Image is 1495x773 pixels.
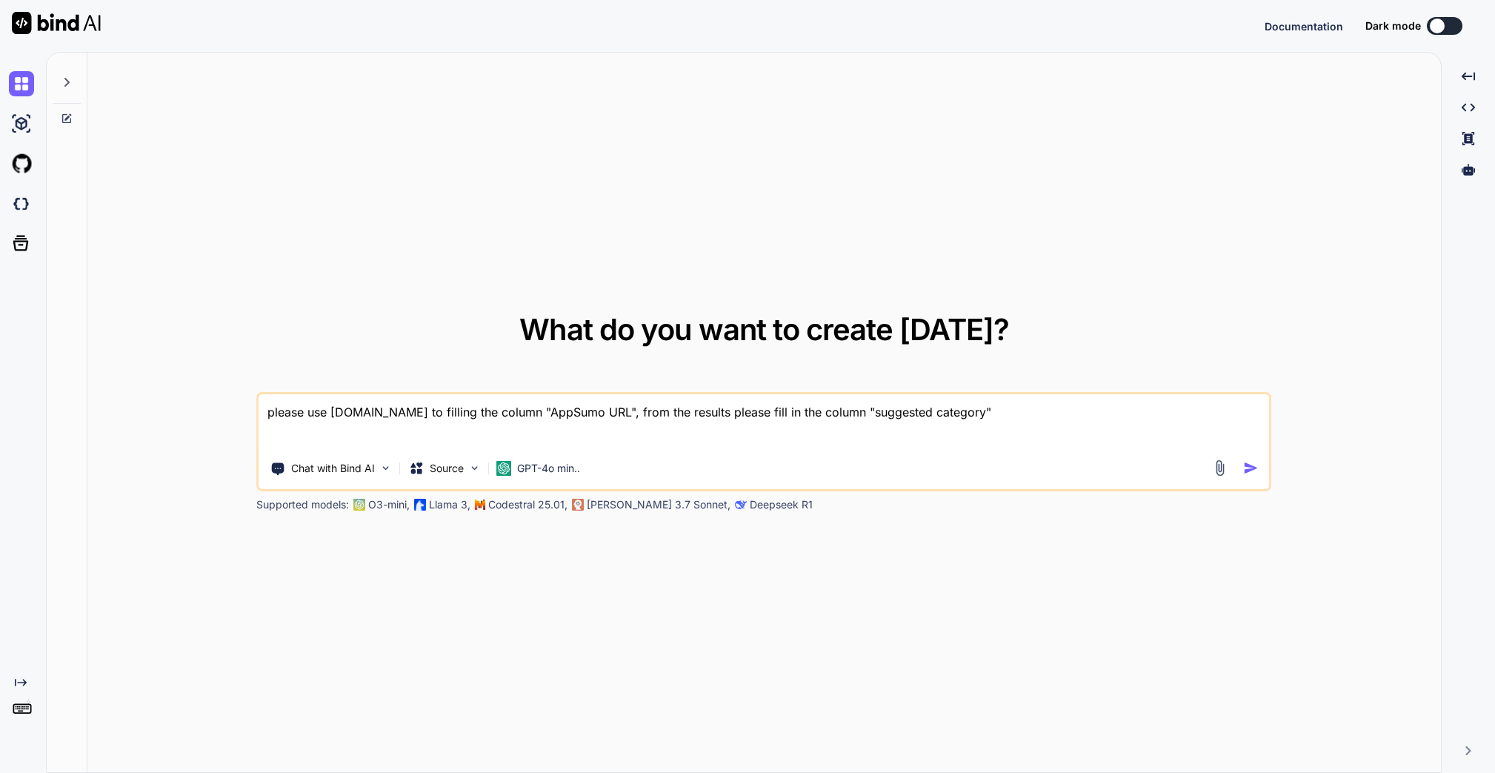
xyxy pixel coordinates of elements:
[379,462,392,474] img: Pick Tools
[468,462,481,474] img: Pick Models
[9,151,34,176] img: githubLight
[353,499,365,511] img: GPT-4
[496,461,511,476] img: GPT-4o mini
[488,497,567,512] p: Codestral 25.01,
[475,500,485,510] img: Mistral-AI
[368,497,410,512] p: O3-mini,
[430,461,464,476] p: Source
[519,311,1009,348] span: What do you want to create [DATE]?
[587,497,730,512] p: [PERSON_NAME] 3.7 Sonnet,
[291,461,375,476] p: Chat with Bind AI
[9,111,34,136] img: ai-studio
[1365,19,1421,33] span: Dark mode
[1243,460,1259,476] img: icon
[414,499,426,511] img: Llama2
[750,497,813,512] p: Deepseek R1
[12,12,101,34] img: Bind AI
[259,394,1269,449] textarea: please use [DOMAIN_NAME] to filling the column "AppSumo URL", from the results please fill in the...
[9,71,34,96] img: chat
[1211,460,1228,477] img: attachment
[735,499,747,511] img: claude
[429,497,470,512] p: Llama 3,
[572,499,584,511] img: claude
[1265,19,1343,34] button: Documentation
[256,497,349,512] p: Supported models:
[1265,20,1343,33] span: Documentation
[517,461,580,476] p: GPT-4o min..
[9,191,34,216] img: darkCloudIdeIcon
